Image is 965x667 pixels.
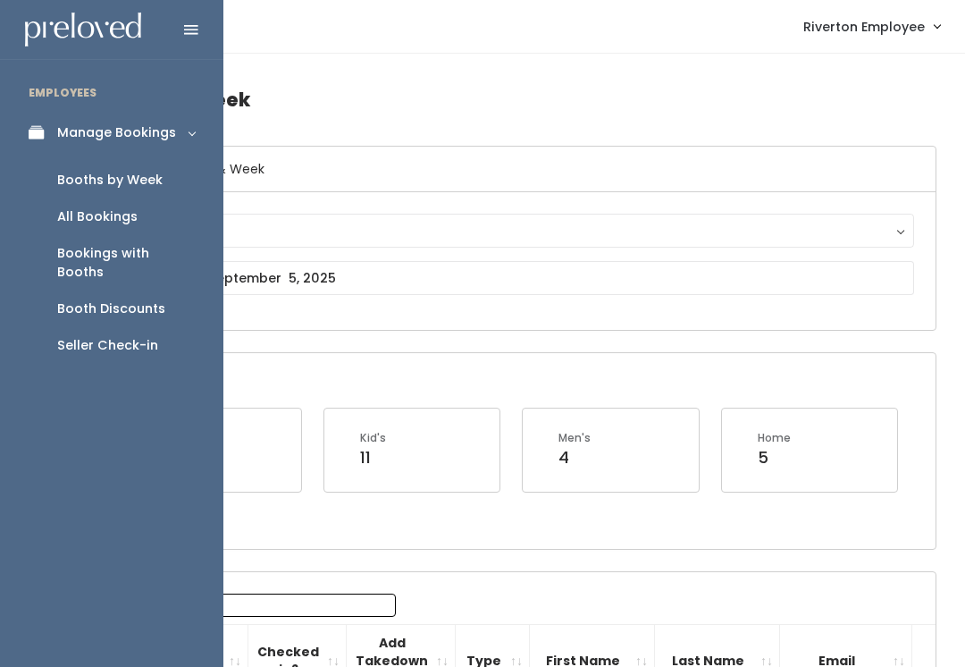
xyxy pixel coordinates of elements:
button: Riverton [113,214,914,248]
div: Bookings with Booths [57,244,195,282]
div: Home [758,430,791,446]
h6: Select Location & Week [92,147,936,192]
div: Booths by Week [57,171,163,190]
div: 11 [360,446,386,469]
div: 5 [758,446,791,469]
input: August 30 - September 5, 2025 [113,261,914,295]
div: Seller Check-in [57,336,158,355]
div: Kid's [360,430,386,446]
div: Men's [558,430,591,446]
span: Riverton Employee [803,17,925,37]
img: preloved logo [25,13,141,47]
div: Riverton [130,221,897,241]
div: Manage Bookings [57,123,176,142]
label: Search: [103,594,396,617]
h4: Booths by Week [91,75,936,124]
div: All Bookings [57,207,138,226]
div: 4 [558,446,591,469]
div: Booth Discounts [57,300,165,318]
input: Search: [168,594,396,617]
a: Riverton Employee [785,7,958,46]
